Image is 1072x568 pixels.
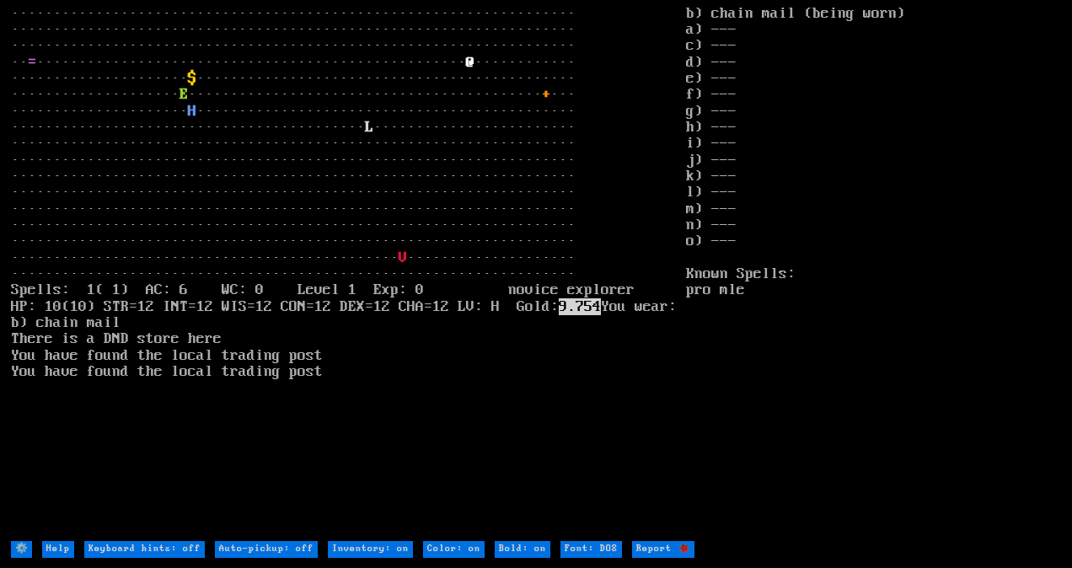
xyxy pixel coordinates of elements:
[559,298,601,315] mark: 9.754
[188,103,196,120] font: H
[180,86,188,103] font: E
[542,86,550,103] font: +
[466,54,474,71] font: @
[84,541,205,557] input: Keyboard hints: off
[11,6,686,540] larn: ··································································· ·····························...
[11,541,32,557] input: ⚙️
[632,541,694,557] input: Report 🐞
[42,541,74,557] input: Help
[188,70,196,87] font: $
[28,54,36,71] font: =
[328,541,413,557] input: Inventory: on
[686,6,1061,540] stats: b) chain mail (being worn) a) --- c) --- d) --- e) --- f) --- g) --- h) --- i) --- j) --- k) --- ...
[365,119,373,136] font: L
[423,541,485,557] input: Color: on
[560,541,622,557] input: Font: DOS
[215,541,318,557] input: Auto-pickup: off
[399,249,407,266] font: V
[495,541,550,557] input: Bold: on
